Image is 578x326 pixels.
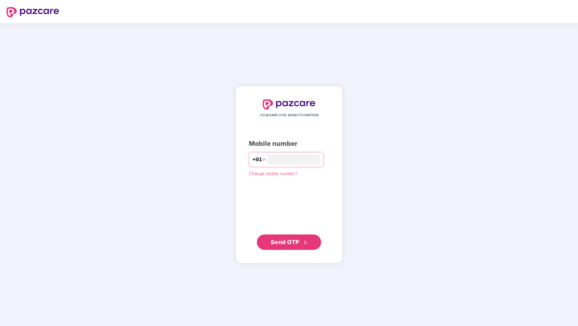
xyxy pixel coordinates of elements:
span: +91 [252,155,262,163]
span: double-right [303,241,308,245]
div: Mobile number [249,139,329,149]
img: logo [6,7,59,17]
span: down [262,158,266,162]
button: Send OTPdouble-right [257,234,321,250]
span: Send OTP [271,239,299,245]
img: logo [263,99,315,110]
span: YOUR EMPLOYEE BENEFITS PARTNER [260,113,319,118]
a: Change mobile number? [249,171,297,176]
